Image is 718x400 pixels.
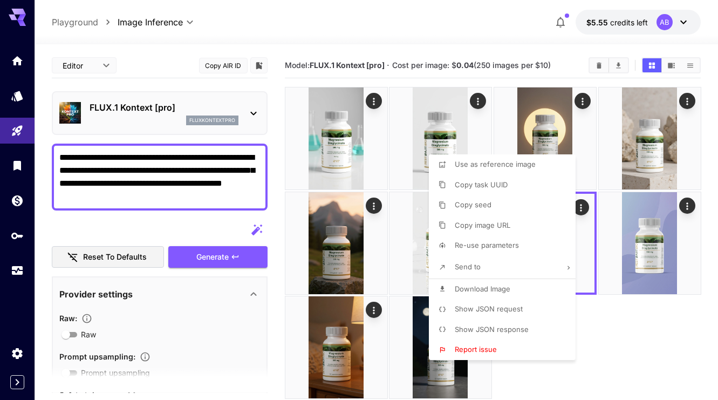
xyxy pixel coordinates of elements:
span: Show JSON request [455,304,523,313]
span: Copy task UUID [455,180,508,189]
span: Use as reference image [455,160,536,168]
span: Report issue [455,345,497,354]
span: Copy image URL [455,221,510,229]
span: Send to [455,262,481,271]
span: Show JSON response [455,325,529,334]
span: Download Image [455,284,510,293]
span: Re-use parameters [455,241,519,249]
span: Copy seed [455,200,491,209]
